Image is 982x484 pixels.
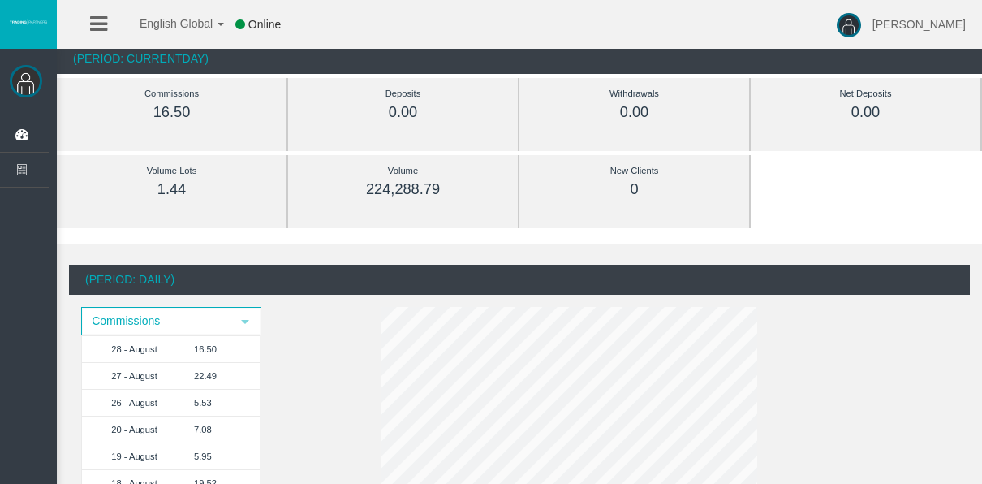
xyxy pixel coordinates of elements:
td: 5.95 [187,443,260,469]
td: 26 - August [82,389,187,416]
div: Deposits [325,84,481,103]
div: Commissions [93,84,250,103]
div: Volume [325,162,481,180]
td: 27 - August [82,362,187,389]
div: Withdrawals [556,84,713,103]
div: Volume Lots [93,162,250,180]
td: 7.08 [187,416,260,443]
span: [PERSON_NAME] [872,18,966,31]
div: 0.00 [787,103,944,122]
span: Online [248,18,281,31]
div: 0.00 [556,103,713,122]
img: logo.svg [8,19,49,25]
div: (Period: Daily) [69,265,970,295]
div: Net Deposits [787,84,944,103]
span: English Global [118,17,213,30]
td: 19 - August [82,443,187,469]
td: 5.53 [187,389,260,416]
div: New Clients [556,162,713,180]
div: (Period: CurrentDay) [57,44,982,74]
div: 224,288.79 [325,180,481,199]
img: user-image [837,13,861,37]
div: 16.50 [93,103,250,122]
div: 0.00 [325,103,481,122]
span: Commissions [83,309,230,334]
span: select [239,315,252,328]
td: 20 - August [82,416,187,443]
td: 28 - August [82,335,187,362]
td: 22.49 [187,362,260,389]
div: 1.44 [93,180,250,199]
td: 16.50 [187,335,260,362]
div: 0 [556,180,713,199]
